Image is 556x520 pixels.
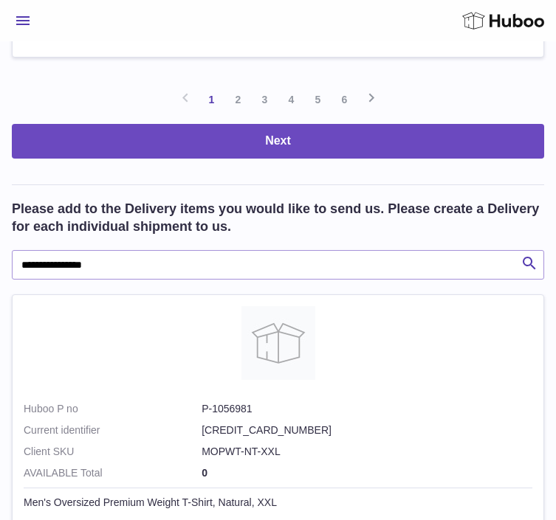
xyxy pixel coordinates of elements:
[202,445,532,459] dd: MOPWT-NT-XXL
[24,466,202,480] strong: AVAILABLE Total
[24,445,202,459] dt: Client SKU
[24,488,532,517] td: Men's Oversized Premium Weight T-Shirt, Natural, XXL
[24,423,202,437] dt: Current identifier
[305,86,332,113] a: 5
[252,86,278,113] a: 3
[202,423,532,437] dd: [CREDIT_CARD_NUMBER]
[24,466,532,488] td: 0
[241,306,315,380] img: Men's Oversized Premium Weight T-Shirt, Natural, XXL
[225,86,252,113] a: 2
[278,86,305,113] a: 4
[332,86,358,113] a: 6
[202,402,532,416] dd: P-1056981
[24,402,202,416] dt: Huboo P no
[199,86,225,113] a: 1
[12,200,544,236] h2: Please add to the Delivery items you would like to send us. Please create a Delivery for each ind...
[12,124,544,159] button: Next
